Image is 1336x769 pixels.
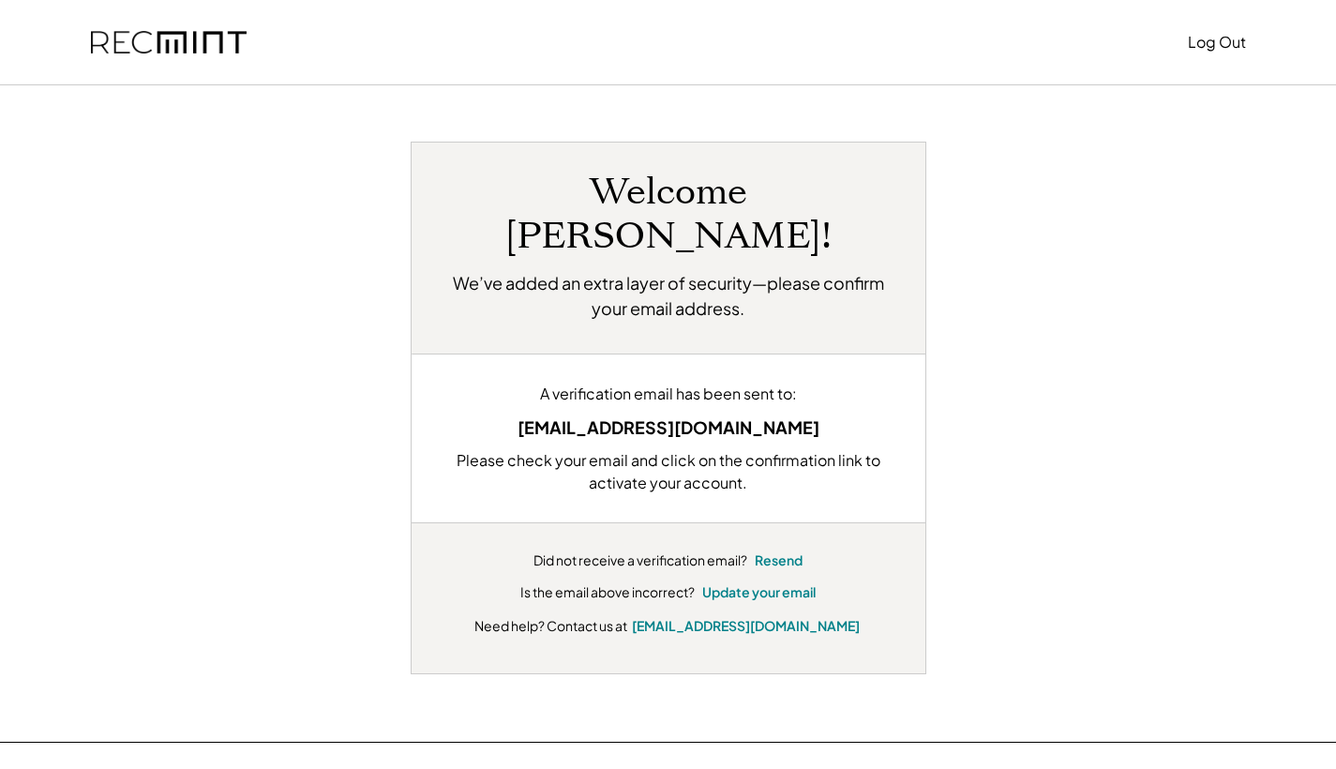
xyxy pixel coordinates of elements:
div: A verification email has been sent to: [440,383,897,405]
div: Need help? Contact us at [474,616,627,636]
h2: We’ve added an extra layer of security—please confirm your email address. [440,270,897,321]
a: [EMAIL_ADDRESS][DOMAIN_NAME] [632,617,860,634]
div: Did not receive a verification email? [533,551,747,570]
button: Log Out [1188,23,1246,61]
div: [EMAIL_ADDRESS][DOMAIN_NAME] [440,415,897,440]
div: Please check your email and click on the confirmation link to activate your account. [440,449,897,494]
h1: Welcome [PERSON_NAME]! [440,171,897,259]
button: Update your email [702,583,816,602]
img: recmint-logotype%403x.png [91,31,247,54]
button: Resend [755,551,803,570]
div: Is the email above incorrect? [520,583,695,602]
